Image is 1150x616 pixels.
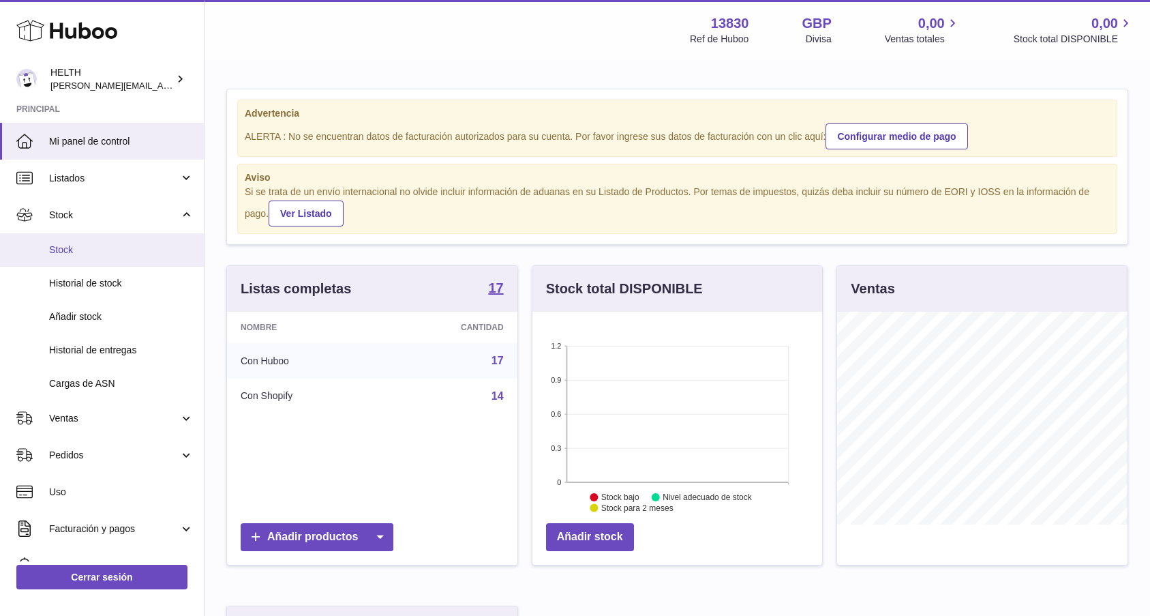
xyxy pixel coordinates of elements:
[491,390,504,402] a: 14
[491,355,504,366] a: 17
[49,244,194,256] span: Stock
[241,280,351,298] h3: Listas completas
[245,121,1110,149] div: ALERTA : No se encuentran datos de facturación autorizados para su cuenta. Por favor ingrese sus ...
[49,377,194,390] span: Cargas de ASN
[557,478,561,486] text: 0
[50,80,273,91] span: [PERSON_NAME][EMAIL_ADDRESS][DOMAIN_NAME]
[601,493,639,503] text: Stock bajo
[49,172,179,185] span: Listados
[269,201,343,226] a: Ver Listado
[546,523,634,551] a: Añadir stock
[245,186,1110,226] div: Si se trata de un envío internacional no olvide incluir información de aduanas en su Listado de P...
[227,379,381,414] td: Con Shopify
[16,69,37,89] img: laura@helth.com
[49,209,179,222] span: Stock
[551,376,561,384] text: 0.9
[49,344,194,357] span: Historial de entregas
[241,523,393,551] a: Añadir productos
[663,493,753,503] text: Nivel adecuado de stock
[488,281,503,297] a: 17
[381,312,517,343] th: Cantidad
[245,171,1110,184] strong: Aviso
[826,123,967,149] a: Configurar medio de pago
[49,135,194,148] span: Mi panel de control
[551,342,561,350] text: 1.2
[245,107,1110,120] strong: Advertencia
[1091,14,1118,33] span: 0,00
[49,310,194,323] span: Añadir stock
[49,486,194,499] span: Uso
[885,33,960,46] span: Ventas totales
[711,14,749,33] strong: 13830
[690,33,748,46] div: Ref de Huboo
[806,33,832,46] div: Divisa
[49,523,179,536] span: Facturación y pagos
[227,343,381,379] td: Con Huboo
[16,565,187,589] a: Cerrar sesión
[49,412,179,425] span: Ventas
[49,277,194,290] span: Historial de stock
[551,410,561,418] text: 0.6
[601,503,674,513] text: Stock para 2 meses
[851,280,894,298] h3: Ventas
[802,14,831,33] strong: GBP
[50,66,173,92] div: HELTH
[488,281,503,295] strong: 17
[1014,33,1134,46] span: Stock total DISPONIBLE
[546,280,703,298] h3: Stock total DISPONIBLE
[49,449,179,462] span: Pedidos
[1014,14,1134,46] a: 0,00 Stock total DISPONIBLE
[918,14,945,33] span: 0,00
[227,312,381,343] th: Nombre
[551,444,561,452] text: 0.3
[885,14,960,46] a: 0,00 Ventas totales
[49,559,194,572] span: Incidencias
